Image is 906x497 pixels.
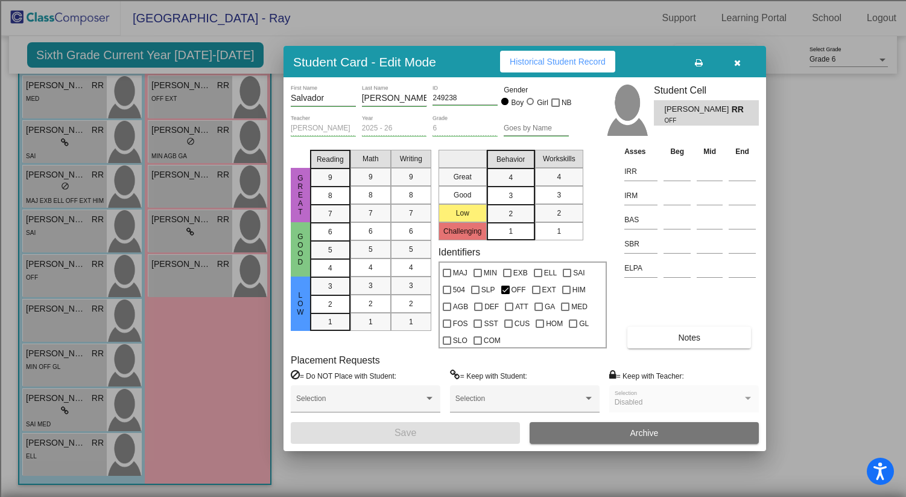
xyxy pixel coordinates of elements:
[484,266,497,280] span: MIN
[453,283,465,297] span: 504
[530,422,759,444] button: Archive
[328,190,332,201] span: 8
[511,97,524,108] div: Boy
[291,124,356,133] input: teacher
[369,172,373,182] span: 9
[5,179,901,190] div: Newspaper
[295,232,306,266] span: Good
[5,211,901,222] div: TODO: put dlg title
[450,370,527,382] label: = Keep with Student:
[496,154,525,165] span: Behavior
[5,37,901,48] div: Delete
[409,316,413,327] span: 1
[624,187,657,205] input: assessment
[369,316,373,327] span: 1
[328,263,332,274] span: 4
[328,208,332,219] span: 7
[5,311,901,322] div: CANCEL
[453,316,468,331] span: FOS
[557,190,561,200] span: 3
[732,103,749,116] span: RR
[481,283,495,297] span: SLP
[545,300,555,314] span: GA
[5,300,901,311] div: Home
[362,124,427,133] input: year
[500,51,615,72] button: Historical Student Record
[409,190,413,200] span: 8
[5,333,901,344] div: New source
[394,428,416,438] span: Save
[508,190,513,201] span: 3
[295,291,306,316] span: Low
[369,262,373,273] span: 4
[328,226,332,237] span: 6
[369,226,373,237] span: 6
[504,85,569,95] mat-label: Gender
[536,97,548,108] div: Girl
[543,153,575,164] span: Workskills
[557,226,561,237] span: 1
[291,354,380,366] label: Placement Requests
[369,298,373,309] span: 2
[508,172,513,183] span: 4
[328,299,332,310] span: 2
[453,300,468,314] span: AGB
[544,266,557,280] span: ELL
[369,280,373,291] span: 3
[328,281,332,292] span: 3
[293,54,436,69] h3: Student Card - Edit Mode
[508,226,513,237] span: 1
[484,300,499,314] span: DEF
[664,103,731,116] span: [PERSON_NAME]
[291,422,520,444] button: Save
[317,154,344,165] span: Reading
[627,327,751,348] button: Notes
[5,16,901,27] div: Sort New > Old
[5,200,901,211] div: Visual Art
[5,5,901,16] div: Sort A > Z
[5,92,901,103] div: Delete
[515,300,528,314] span: ATT
[409,226,413,237] span: 6
[5,114,901,124] div: Download
[484,316,498,331] span: SST
[409,262,413,273] span: 4
[328,172,332,183] span: 9
[609,370,684,382] label: = Keep with Teacher:
[409,208,413,219] span: 7
[508,208,513,219] span: 2
[621,145,660,158] th: Asses
[409,280,413,291] span: 3
[513,266,528,280] span: EXB
[5,48,901,59] div: Options
[328,245,332,255] span: 5
[453,266,467,280] span: MAJ
[678,333,700,342] span: Notes
[5,190,901,200] div: Television/Radio
[5,322,901,333] div: MOVE
[624,211,657,229] input: assessment
[5,268,901,278] div: SAVE AND GO HOME
[369,244,373,255] span: 5
[291,370,396,382] label: = Do NOT Place with Student:
[409,244,413,255] span: 5
[5,27,901,37] div: Move To ...
[572,283,586,297] span: HIM
[571,300,588,314] span: MED
[557,172,561,182] span: 4
[369,190,373,200] span: 8
[5,398,112,411] input: Search sources
[504,124,569,133] input: goes by name
[624,259,657,277] input: assessment
[726,145,759,158] th: End
[573,266,584,280] span: SAI
[5,59,901,70] div: Sign out
[5,387,901,398] div: MORE
[409,298,413,309] span: 2
[579,316,589,331] span: GL
[363,153,379,164] span: Math
[5,103,901,114] div: Rename Outline
[557,208,561,219] span: 2
[5,289,901,300] div: Move to ...
[328,316,332,327] span: 1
